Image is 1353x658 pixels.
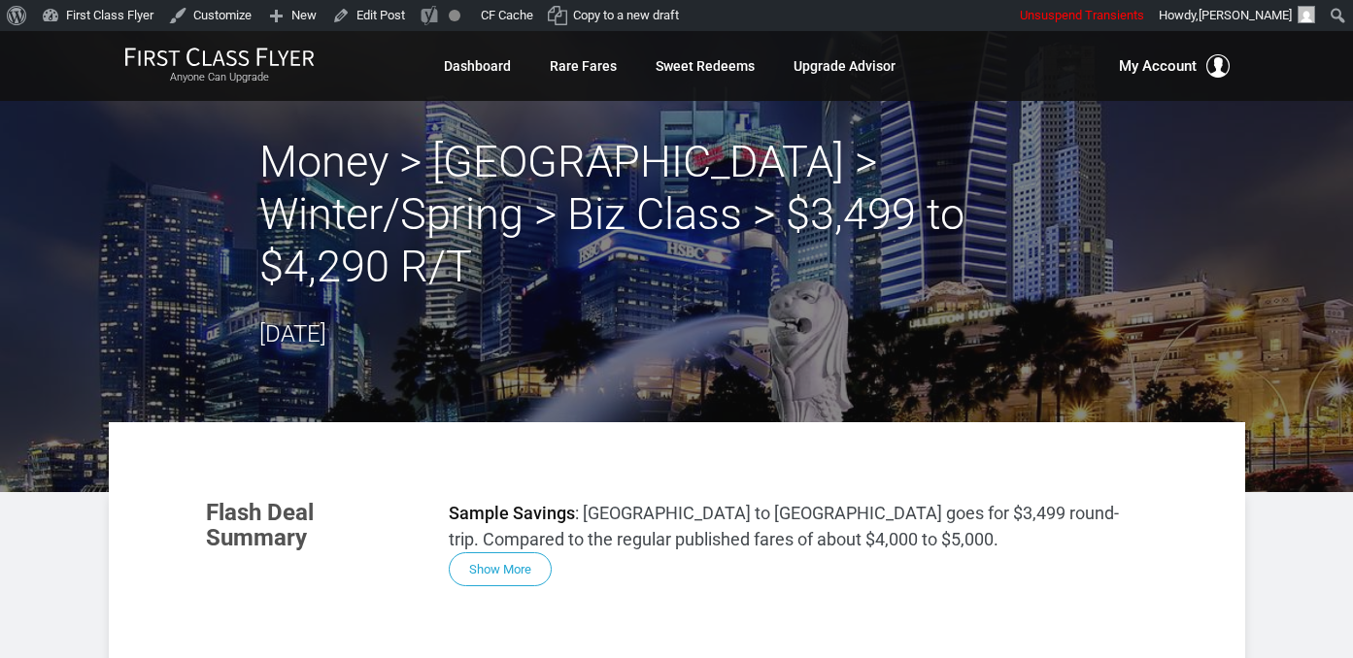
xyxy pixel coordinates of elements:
button: My Account [1119,54,1230,78]
img: First Class Flyer [124,47,315,67]
span: My Account [1119,54,1197,78]
a: Dashboard [444,49,511,83]
h2: Money > [GEOGRAPHIC_DATA] > Winter/Spring > Biz Class > $3,499 to $4,290 R/T [259,136,1095,293]
time: [DATE] [259,320,326,347]
p: : [GEOGRAPHIC_DATA] to [GEOGRAPHIC_DATA] goes for $3,499 round-trip. Compared to the regular publ... [449,500,1148,552]
a: Rare Fares [550,49,617,83]
span: [PERSON_NAME] [1199,8,1292,22]
a: Sweet Redeems [656,49,755,83]
a: Upgrade Advisor [794,49,896,83]
small: Anyone Can Upgrade [124,71,315,84]
strong: Sample Savings [449,503,575,523]
h3: Flash Deal Summary [206,500,420,551]
a: First Class FlyerAnyone Can Upgrade [124,47,315,85]
button: Show More [449,552,552,586]
span: Unsuspend Transients [1020,8,1144,22]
